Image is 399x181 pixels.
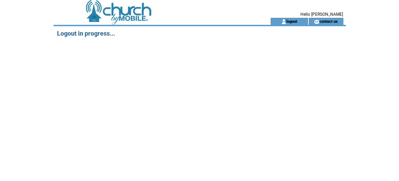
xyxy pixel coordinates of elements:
a: logout [286,19,297,23]
a: contact us [319,19,338,23]
span: Logout in progress... [57,30,115,37]
img: contact_us_icon.gif [314,19,319,24]
img: account_icon.gif [281,19,286,24]
span: Hello [PERSON_NAME] [300,12,343,17]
